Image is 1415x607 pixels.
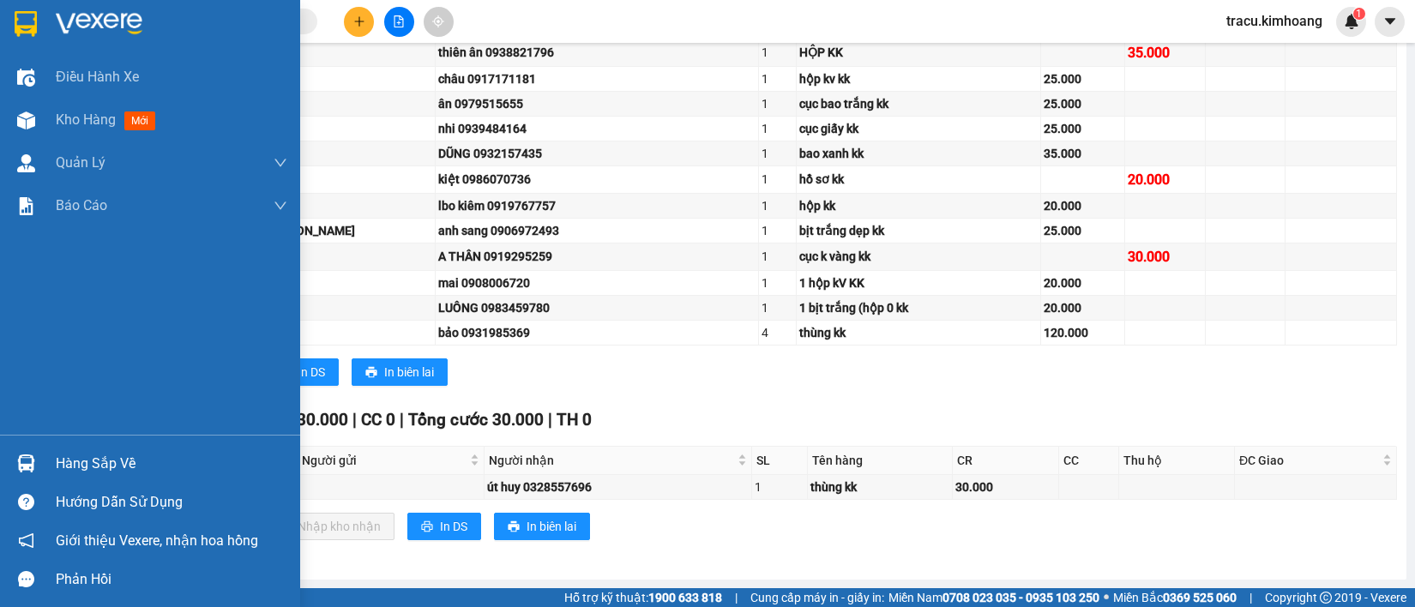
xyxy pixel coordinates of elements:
span: down [274,199,287,213]
div: A THÂN 0919295259 [438,247,755,266]
div: 1 bịt trắng (hộp 0 kk [799,298,1038,317]
div: 4 [762,323,794,342]
th: Thu hộ [1119,447,1235,475]
div: thư [244,273,432,292]
div: 1 [762,247,794,266]
img: warehouse-icon [17,69,35,87]
th: CC [1059,447,1119,475]
div: anh sang 0906972493 [438,221,755,240]
span: Giới thiệu Vexere, nhận hoa hồng [56,530,258,551]
strong: 1900 633 818 [648,591,722,604]
span: 1 [1356,8,1362,20]
div: 1 [762,170,794,189]
span: Người nhận [489,451,734,470]
div: 35.000 [1128,42,1201,63]
span: Cung cấp máy in - giấy in: [750,588,884,607]
span: In DS [440,517,467,536]
div: hộp kv kk [799,69,1038,88]
div: 30.000 [955,478,1055,496]
strong: 0369 525 060 [1163,591,1237,604]
div: 1 [762,119,794,138]
div: 20.000 [1044,298,1122,317]
div: thiên ân 0938821796 [438,43,755,62]
div: hộp kk [799,196,1038,215]
div: LUÔNG 0983459780 [438,298,755,317]
img: solution-icon [17,197,35,215]
div: Hướng dẫn sử dụng [56,490,287,515]
span: tracu.kimhoang [1213,10,1336,32]
span: Người gửi [302,451,467,470]
span: CC 0 [361,410,395,430]
div: kiệt 0986070736 [438,170,755,189]
img: icon-new-feature [1344,14,1359,29]
div: ân 0979515655 [438,94,755,113]
span: Hỗ trợ kỹ thuật: [564,588,722,607]
span: In biên lai [527,517,576,536]
span: Báo cáo [56,195,107,216]
button: aim [424,7,454,37]
img: warehouse-icon [17,154,35,172]
span: | [352,410,357,430]
span: Kho hàng [56,111,116,128]
div: 1 [762,221,794,240]
span: In DS [298,363,325,382]
div: châu 0917171181 [438,69,755,88]
div: 20.000 [1128,169,1201,190]
button: downloadNhập kho nhận [265,513,394,540]
span: ĐC Giao [1239,451,1379,470]
span: | [400,410,404,430]
div: lbo kiêm 0919767757 [438,196,755,215]
div: 1 [762,43,794,62]
div: DŨNG 0932157435 [438,144,755,163]
div: 25.000 [1044,221,1122,240]
span: Miền Nam [888,588,1099,607]
strong: 0708 023 035 - 0935 103 250 [942,591,1099,604]
span: down [274,156,287,170]
div: cục giấy kk [799,119,1038,138]
th: Tên hàng [808,447,953,475]
span: printer [365,366,377,380]
span: notification [18,532,34,549]
span: In biên lai [384,363,434,382]
button: printerIn DS [407,513,481,540]
span: CR 30.000 [272,410,348,430]
img: logo-vxr [15,11,37,37]
span: question-circle [18,494,34,510]
div: hà [244,247,432,266]
span: Quản Lý [56,152,105,173]
span: mới [124,111,155,130]
button: printerIn biên lai [494,513,590,540]
div: 1 hộp kV KK [799,273,1038,292]
div: 1 [762,273,794,292]
img: warehouse-icon [17,454,35,472]
button: printerIn DS [265,358,339,386]
div: chị [PERSON_NAME] [244,221,432,240]
span: aim [432,15,444,27]
div: Hàng sắp về [56,451,287,477]
span: file-add [393,15,405,27]
div: HỘP KK [799,43,1038,62]
div: mai 0908006720 [438,273,755,292]
span: TH 0 [557,410,592,430]
img: warehouse-icon [17,111,35,129]
span: | [735,588,738,607]
span: message [18,571,34,587]
span: ⚪️ [1104,594,1109,601]
div: cục bao trắng kk [799,94,1038,113]
button: printerIn biên lai [352,358,448,386]
span: | [1249,588,1252,607]
div: cục k vàng kk [799,247,1038,266]
div: 120.000 [1044,323,1122,342]
div: hoa [244,144,432,163]
div: út huy 0328557696 [487,478,749,496]
div: 20.000 [1044,273,1122,292]
div: 30.000 [1128,246,1201,267]
div: thùng kk [810,478,949,496]
span: copyright [1320,592,1332,604]
span: plus [353,15,365,27]
th: SL [752,447,808,475]
div: 25.000 [1044,94,1122,113]
sup: 1 [1353,8,1365,20]
span: Miền Bắc [1113,588,1237,607]
span: | [548,410,552,430]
